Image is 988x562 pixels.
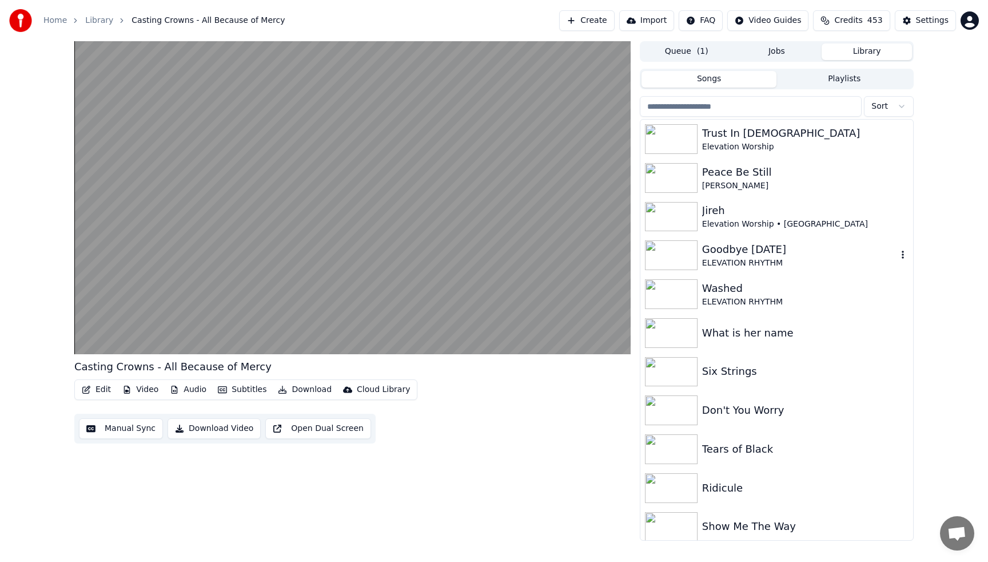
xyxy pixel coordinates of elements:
div: Elevation Worship • [GEOGRAPHIC_DATA] [702,219,909,230]
div: Washed [702,280,909,296]
nav: breadcrumb [43,15,285,26]
button: FAQ [679,10,723,31]
span: Casting Crowns - All Because of Mercy [132,15,285,26]
button: Settings [895,10,956,31]
div: Show Me The Way [702,519,909,535]
div: Trust In [DEMOGRAPHIC_DATA] [702,125,909,141]
button: Video Guides [727,10,808,31]
button: Queue [642,43,732,60]
a: Library [85,15,113,26]
button: Edit [77,382,115,398]
div: Open chat [940,516,974,551]
div: Peace Be Still [702,164,909,180]
div: Jireh [702,203,909,219]
div: ELEVATION RHYTHM [702,296,909,308]
div: Goodbye [DATE] [702,242,897,258]
div: Don't You Worry [702,402,909,418]
img: youka [9,9,32,32]
div: Tears of Black [702,441,909,457]
button: Library [822,43,912,60]
div: Cloud Library [357,384,410,395]
div: [PERSON_NAME] [702,180,909,192]
span: Credits [834,15,862,26]
button: Credits453 [813,10,890,31]
button: Manual Sync [79,418,163,439]
button: Jobs [732,43,822,60]
a: Home [43,15,67,26]
div: Six Strings [702,363,909,379]
span: 453 [867,15,883,26]
div: Casting Crowns - All Because of Mercy [74,359,272,375]
div: Elevation Worship [702,141,909,153]
div: Settings [916,15,949,26]
button: Download [273,382,336,398]
button: Audio [165,382,211,398]
button: Download Video [168,418,261,439]
button: Create [559,10,615,31]
div: ELEVATION RHYTHM [702,258,897,269]
button: Songs [642,71,777,88]
button: Playlists [776,71,912,88]
span: ( 1 ) [697,46,708,57]
div: What is her name [702,325,909,341]
button: Subtitles [213,382,271,398]
button: Video [118,382,163,398]
span: Sort [871,101,888,112]
button: Import [619,10,674,31]
button: Open Dual Screen [265,418,371,439]
div: Ridicule [702,480,909,496]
